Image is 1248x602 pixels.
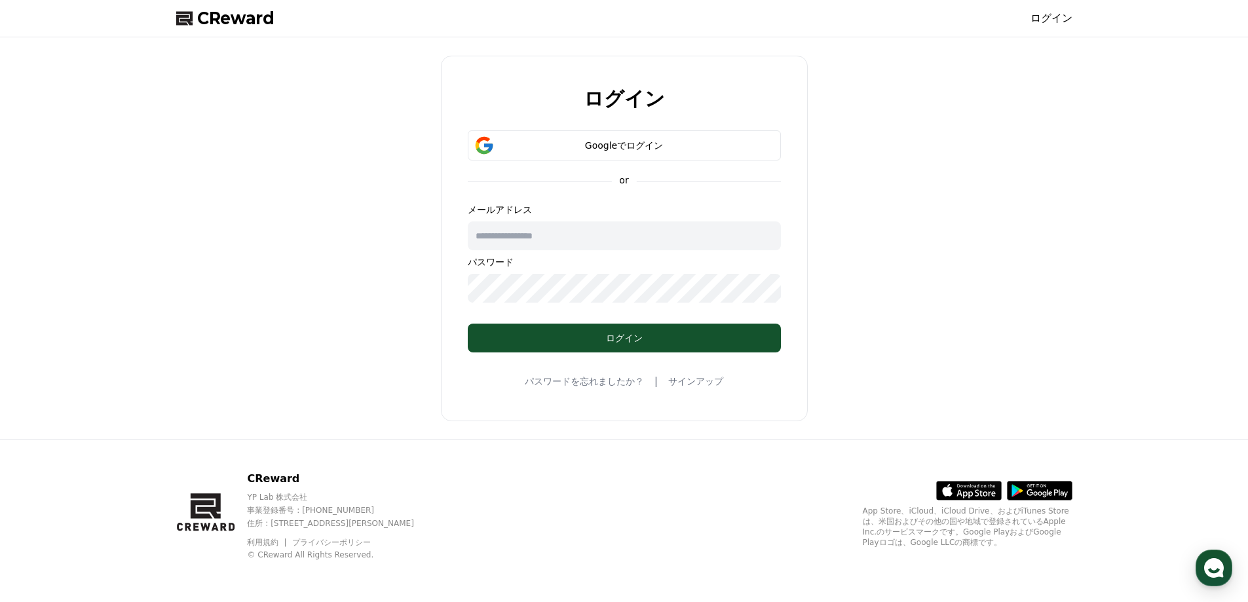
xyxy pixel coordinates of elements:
[247,505,436,516] p: 事業登録番号 : [PHONE_NUMBER]
[194,435,226,445] span: Settings
[169,415,252,448] a: Settings
[468,255,781,269] p: パスワード
[247,538,288,547] a: 利用規約
[525,375,644,388] a: パスワードを忘れましたか？
[86,415,169,448] a: Messages
[1031,10,1072,26] a: ログイン
[863,506,1072,548] p: App Store、iCloud、iCloud Drive、およびiTunes Storeは、米国およびその他の国や地域で登録されているApple Inc.のサービスマークです。Google P...
[33,435,56,445] span: Home
[247,518,436,529] p: 住所 : [STREET_ADDRESS][PERSON_NAME]
[468,203,781,216] p: メールアドレス
[468,130,781,160] button: Googleでログイン
[247,550,436,560] p: © CReward All Rights Reserved.
[468,324,781,352] button: ログイン
[4,415,86,448] a: Home
[611,174,636,187] p: or
[487,139,762,152] div: Googleでログイン
[584,88,665,109] h2: ログイン
[247,492,436,502] p: YP Lab 株式会社
[668,375,723,388] a: サインアップ
[494,331,755,345] div: ログイン
[109,436,147,446] span: Messages
[176,8,274,29] a: CReward
[292,538,371,547] a: プライバシーポリシー
[654,373,658,389] span: |
[197,8,274,29] span: CReward
[247,471,436,487] p: CReward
